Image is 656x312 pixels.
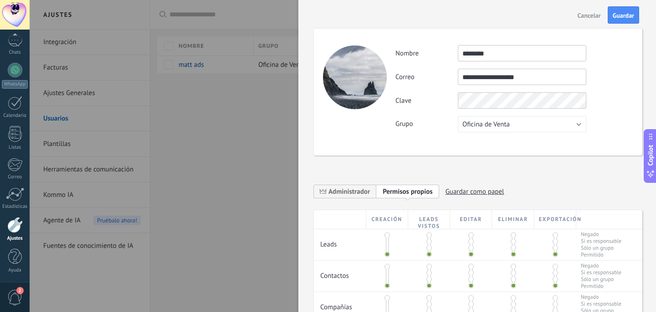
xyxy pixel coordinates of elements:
[581,283,621,290] span: Permitido
[574,8,605,22] button: Cancelar
[395,120,458,128] label: Grupo
[608,6,639,24] button: Guardar
[2,80,28,89] div: WhatsApp
[366,210,408,229] div: Creación
[581,238,621,245] span: Si es responsable
[613,12,634,19] span: Guardar
[450,210,492,229] div: Editar
[376,184,439,198] span: Add new role
[646,145,655,166] span: Copilot
[578,12,601,19] span: Cancelar
[2,113,28,119] div: Calendario
[2,145,28,151] div: Listas
[581,294,621,301] span: Negado
[314,229,366,253] div: Leads
[408,210,450,229] div: Leads vistos
[534,210,576,229] div: Exportación
[395,73,458,81] label: Correo
[395,49,458,58] label: Nombre
[328,187,370,196] span: Administrador
[581,252,621,258] span: Permitido
[314,184,376,198] span: Administrador
[2,50,28,55] div: Chats
[395,96,458,105] label: Clave
[581,245,621,252] span: Sólo un grupo
[2,267,28,273] div: Ayuda
[581,231,621,238] span: Negado
[581,269,621,276] span: Si es responsable
[2,236,28,242] div: Ajustes
[492,210,534,229] div: Eliminar
[458,116,586,132] button: Oficina de Venta
[581,262,621,269] span: Negado
[581,276,621,283] span: Sólo un grupo
[462,120,510,129] span: Oficina de Venta
[314,261,366,285] div: Contactos
[581,301,621,307] span: Si es responsable
[2,204,28,210] div: Estadísticas
[383,187,433,196] span: Permisos propios
[446,185,504,199] span: Guardar como papel
[16,287,24,294] span: 2
[2,174,28,180] div: Correo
